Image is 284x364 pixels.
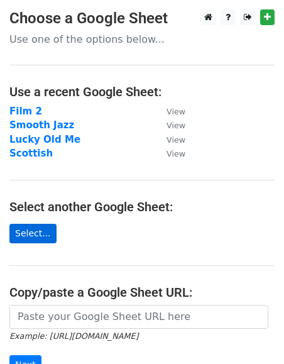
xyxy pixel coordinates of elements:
[154,106,185,117] a: View
[9,33,275,46] p: Use one of the options below...
[9,106,42,117] a: Film 2
[9,134,80,145] a: Lucky Old Me
[154,148,185,159] a: View
[9,9,275,28] h3: Choose a Google Sheet
[9,84,275,99] h4: Use a recent Google Sheet:
[9,285,275,300] h4: Copy/paste a Google Sheet URL:
[167,135,185,145] small: View
[9,148,53,159] a: Scottish
[167,121,185,130] small: View
[154,134,185,145] a: View
[154,119,185,131] a: View
[167,107,185,116] small: View
[221,304,284,364] iframe: Chat Widget
[9,224,57,243] a: Select...
[9,119,74,131] a: Smooth Jazz
[9,305,268,329] input: Paste your Google Sheet URL here
[167,149,185,158] small: View
[9,331,138,341] small: Example: [URL][DOMAIN_NAME]
[9,199,275,214] h4: Select another Google Sheet:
